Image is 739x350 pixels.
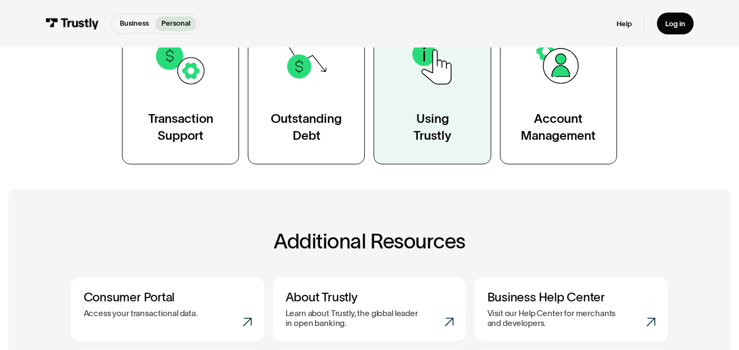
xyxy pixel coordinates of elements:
[657,13,694,34] a: Log in
[71,230,668,253] h2: Additional Resources
[84,309,198,318] p: Access your transactional data.
[71,277,264,341] a: Consumer PortalAccess your transactional data.
[374,15,491,164] a: UsingTrustly
[155,16,197,31] a: Personal
[84,290,252,305] h3: Consumer Portal
[114,16,155,31] a: Business
[120,18,149,29] p: Business
[45,18,99,29] img: Trustly Logo
[248,15,365,164] a: OutstandingDebt
[122,15,239,164] a: TransactionSupport
[286,290,454,305] h3: About Trustly
[161,18,190,29] p: Personal
[148,110,213,143] div: Transaction Support
[414,110,451,143] div: Using Trustly
[475,277,668,341] a: Business Help CenterVisit our Help Center for merchants and developers.
[521,110,596,143] div: Account Management
[487,309,620,328] p: Visit our Help Center for merchants and developers.
[665,19,685,28] div: Log in
[273,277,466,341] a: About TrustlyLearn about Trustly, the global leader in open banking.
[616,19,632,28] a: Help
[487,290,656,305] h3: Business Help Center
[500,15,617,164] a: AccountManagement
[271,110,342,143] div: Outstanding Debt
[286,309,418,328] p: Learn about Trustly, the global leader in open banking.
